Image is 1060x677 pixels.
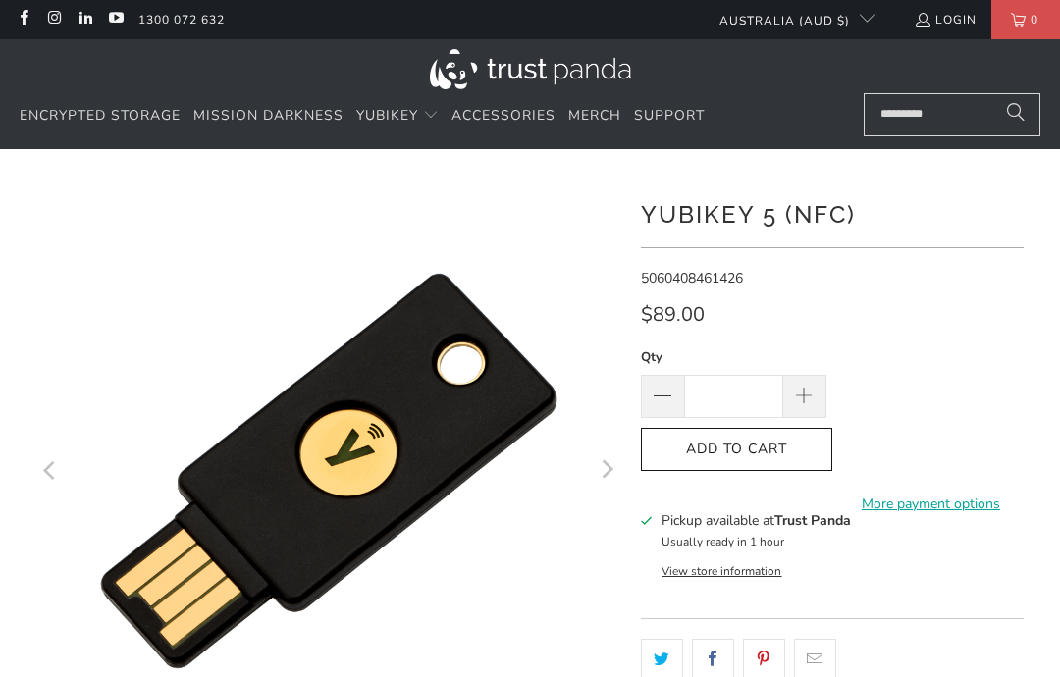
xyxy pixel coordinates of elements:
[138,9,225,30] a: 1300 072 632
[77,12,93,27] a: Trust Panda Australia on LinkedIn
[991,93,1040,136] button: Search
[430,49,631,89] img: Trust Panda Australia
[662,563,781,579] button: View store information
[641,346,826,368] label: Qty
[641,301,705,328] span: $89.00
[20,93,705,139] nav: Translation missing: en.navigation.header.main_nav
[634,106,705,125] span: Support
[356,93,439,139] summary: YubiKey
[641,193,1024,233] h1: YubiKey 5 (NFC)
[45,12,62,27] a: Trust Panda Australia on Instagram
[662,510,851,531] h3: Pickup available at
[568,93,621,139] a: Merch
[641,428,832,472] button: Add to Cart
[838,494,1024,515] a: More payment options
[107,12,124,27] a: Trust Panda Australia on YouTube
[568,106,621,125] span: Merch
[193,93,344,139] a: Mission Darkness
[662,534,784,549] small: Usually ready in 1 hour
[20,106,181,125] span: Encrypted Storage
[914,9,977,30] a: Login
[15,12,31,27] a: Trust Panda Australia on Facebook
[193,106,344,125] span: Mission Darkness
[356,106,418,125] span: YubiKey
[774,511,851,530] b: Trust Panda
[864,93,1040,136] input: Search...
[451,106,556,125] span: Accessories
[662,442,812,458] span: Add to Cart
[20,93,181,139] a: Encrypted Storage
[641,269,743,287] span: 5060408461426
[634,93,705,139] a: Support
[451,93,556,139] a: Accessories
